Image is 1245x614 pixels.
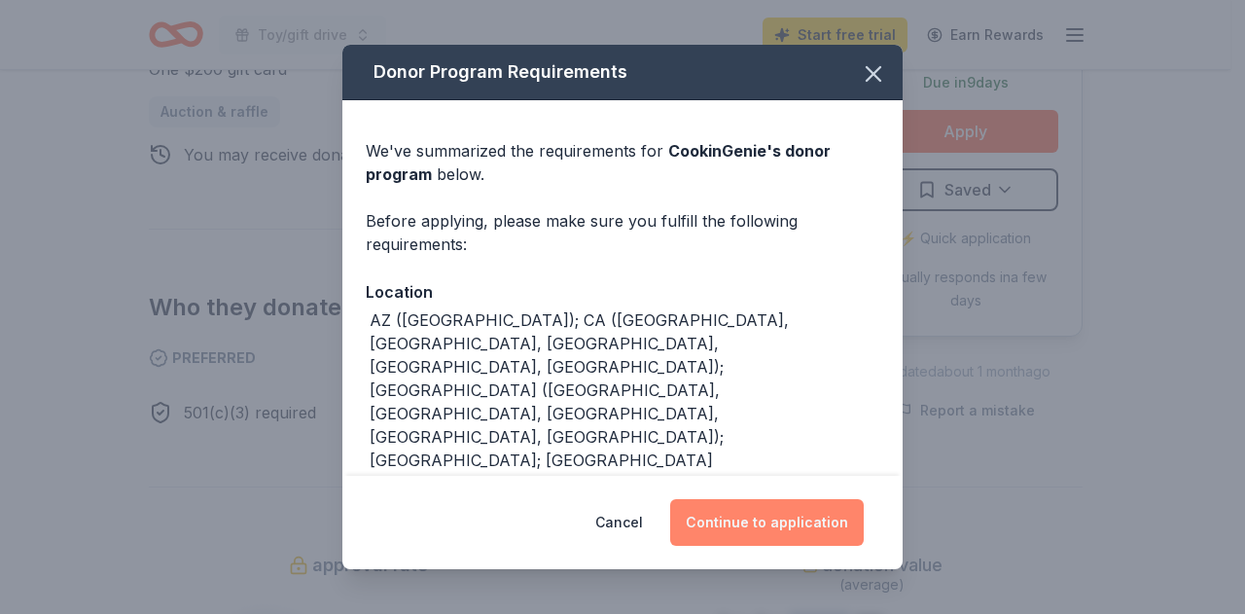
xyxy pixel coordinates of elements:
[670,499,864,546] button: Continue to application
[595,499,643,546] button: Cancel
[366,279,879,305] div: Location
[342,45,903,100] div: Donor Program Requirements
[366,209,879,256] div: Before applying, please make sure you fulfill the following requirements:
[366,139,879,186] div: We've summarized the requirements for below.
